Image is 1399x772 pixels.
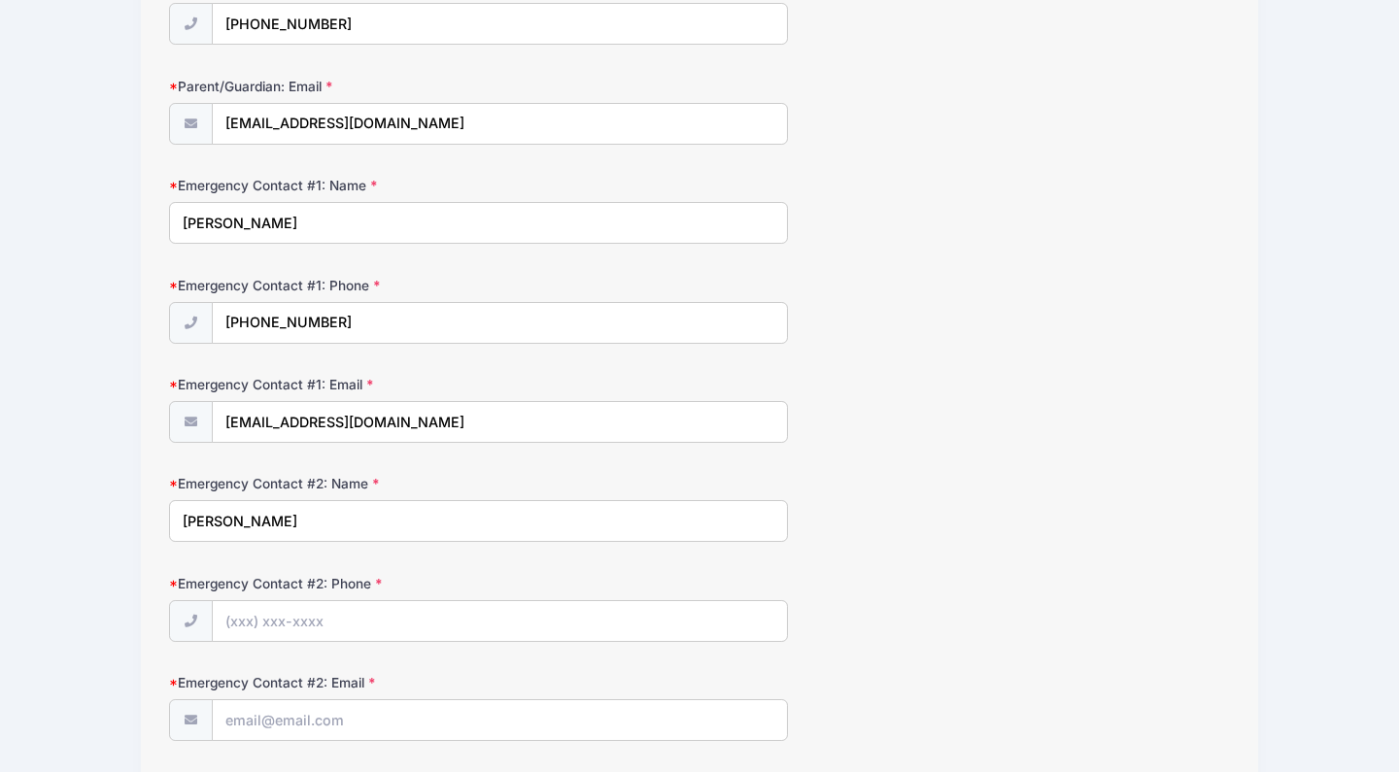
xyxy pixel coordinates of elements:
[169,574,523,593] label: Emergency Contact #2: Phone
[212,103,788,145] input: email@email.com
[169,375,523,394] label: Emergency Contact #1: Email
[169,276,523,295] label: Emergency Contact #1: Phone
[169,474,523,493] label: Emergency Contact #2: Name
[212,302,788,344] input: (xxx) xxx-xxxx
[212,600,788,642] input: (xxx) xxx-xxxx
[212,699,788,741] input: email@email.com
[212,401,788,443] input: email@email.com
[169,176,523,195] label: Emergency Contact #1: Name
[169,77,523,96] label: Parent/Guardian: Email
[212,3,788,45] input: (xxx) xxx-xxxx
[169,673,523,692] label: Emergency Contact #2: Email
